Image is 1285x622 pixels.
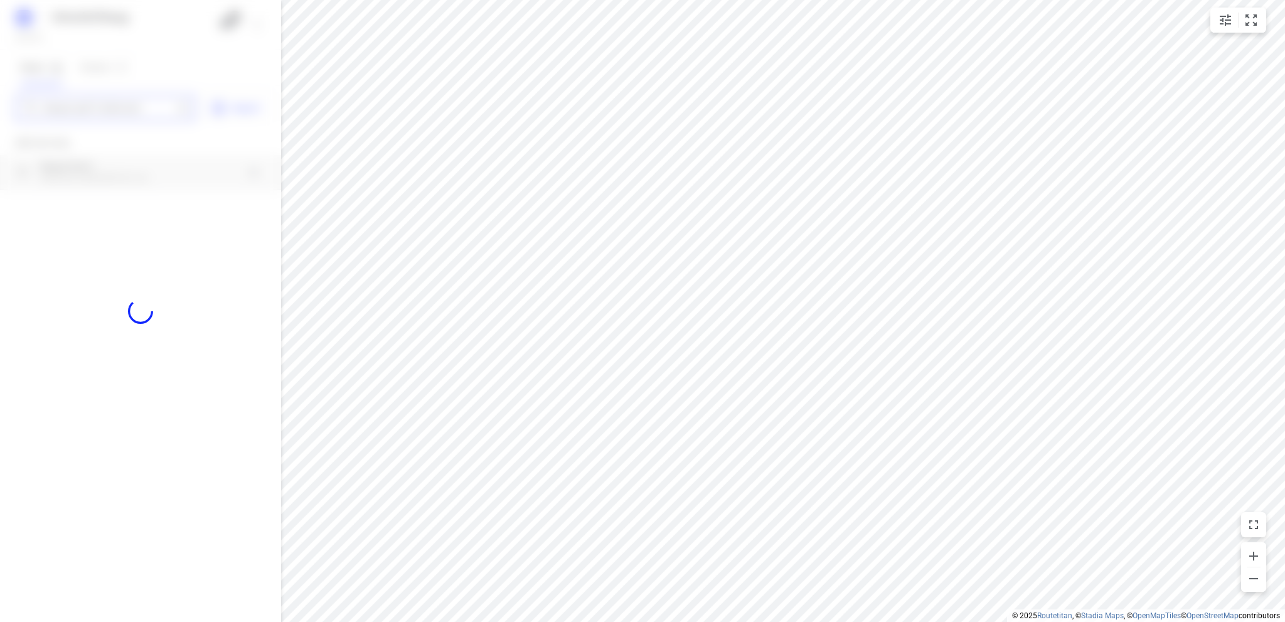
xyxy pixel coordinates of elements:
[1081,611,1124,620] a: Stadia Maps
[1213,8,1238,33] button: Map settings
[1239,8,1264,33] button: Fit zoom
[1037,611,1072,620] a: Routetitan
[1012,611,1280,620] li: © 2025 , © , © © contributors
[1133,611,1181,620] a: OpenMapTiles
[1186,611,1239,620] a: OpenStreetMap
[1210,8,1266,33] div: small contained button group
